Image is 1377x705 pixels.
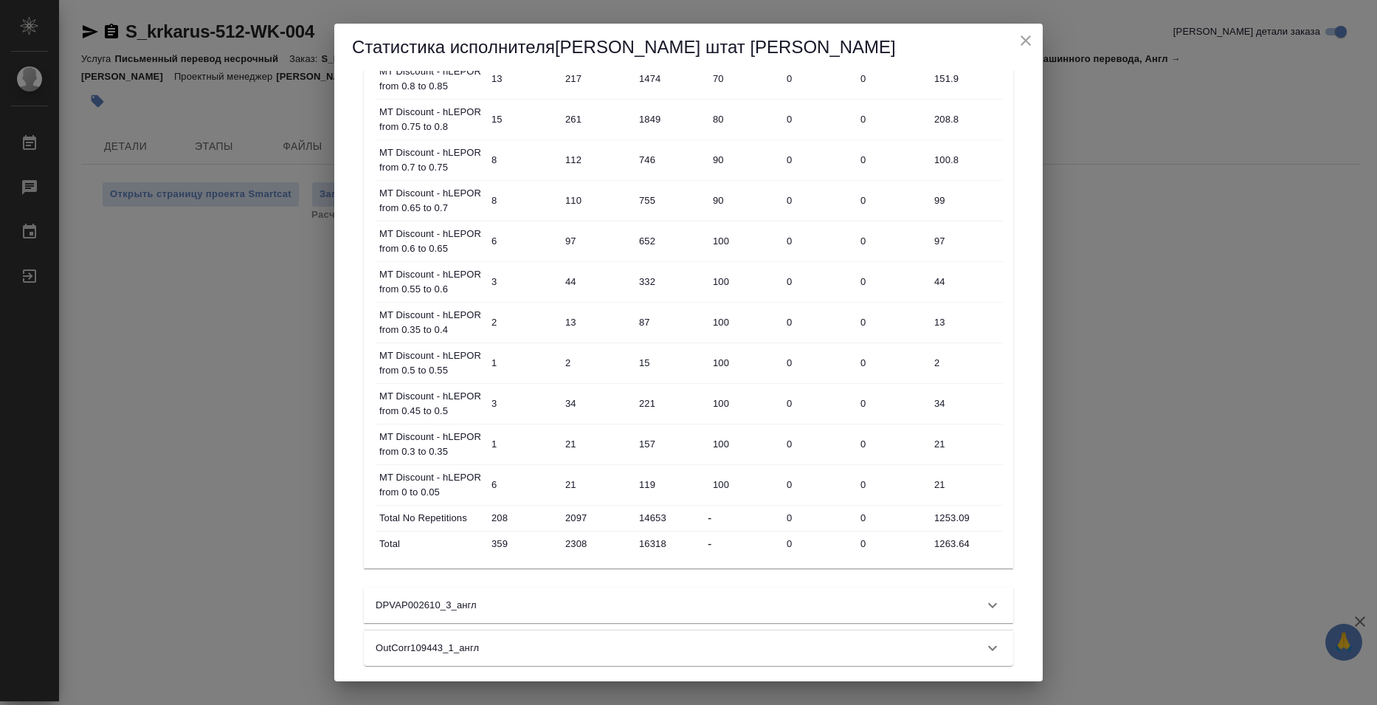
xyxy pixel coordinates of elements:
input: ✎ Введи что-нибудь [560,68,634,89]
input: ✎ Введи что-нибудь [634,312,708,333]
p: MT Discount - hLEPOR from 0.45 to 0.5 [379,389,483,419]
input: ✎ Введи что-нибудь [855,312,929,333]
input: ✎ Введи что-нибудь [560,352,634,374]
p: MT Discount - hLEPOR from 0.55 to 0.6 [379,267,483,297]
input: ✎ Введи что-нибудь [560,230,634,252]
h5: Статистика исполнителя [PERSON_NAME] штат [PERSON_NAME] [352,35,1025,59]
input: ✎ Введи что-нибудь [560,190,634,211]
input: ✎ Введи что-нибудь [486,507,560,529]
input: ✎ Введи что-нибудь [708,68,781,89]
input: ✎ Введи что-нибудь [486,230,560,252]
p: MT Discount - hLEPOR from 0.6 to 0.65 [379,227,483,256]
input: ✎ Введи что-нибудь [781,474,855,495]
p: MT Discount - hLEPOR from 0.8 to 0.85 [379,64,483,94]
input: ✎ Введи что-нибудь [708,312,781,333]
div: OutCorr109443_1_англ [364,630,1013,666]
input: ✎ Введи что-нибудь [855,190,929,211]
p: MT Discount - hLEPOR from 0 to 0.05 [379,470,483,500]
input: ✎ Введи что-нибудь [781,352,855,374]
input: ✎ Введи что-нибудь [855,271,929,292]
p: MT Discount - hLEPOR from 0.35 to 0.4 [379,308,483,337]
input: ✎ Введи что-нибудь [929,109,1003,130]
input: ✎ Введи что-нибудь [708,230,781,252]
p: MT Discount - hLEPOR from 0.7 to 0.75 [379,145,483,175]
input: ✎ Введи что-нибудь [634,149,708,171]
input: ✎ Введи что-нибудь [929,474,1003,495]
input: ✎ Введи что-нибудь [560,393,634,414]
input: ✎ Введи что-нибудь [708,149,781,171]
input: ✎ Введи что-нибудь [634,474,708,495]
input: ✎ Введи что-нибудь [486,393,560,414]
input: ✎ Введи что-нибудь [781,533,855,554]
input: ✎ Введи что-нибудь [855,433,929,455]
input: ✎ Введи что-нибудь [929,507,1003,529]
input: ✎ Введи что-нибудь [634,533,708,554]
p: Total No Repetitions [379,511,483,526]
input: ✎ Введи что-нибудь [781,271,855,292]
input: ✎ Введи что-нибудь [634,352,708,374]
input: ✎ Введи что-нибудь [781,149,855,171]
input: ✎ Введи что-нибудь [486,474,560,495]
input: ✎ Введи что-нибудь [781,109,855,130]
input: ✎ Введи что-нибудь [486,190,560,211]
input: ✎ Введи что-нибудь [486,271,560,292]
input: ✎ Введи что-нибудь [708,190,781,211]
p: OutCorr109443_1_англ [376,641,479,656]
input: ✎ Введи что-нибудь [634,230,708,252]
input: ✎ Введи что-нибудь [855,507,929,529]
input: ✎ Введи что-нибудь [486,109,560,130]
input: ✎ Введи что-нибудь [929,149,1003,171]
div: DPVAP002610_3_англ [364,588,1013,623]
input: ✎ Введи что-нибудь [855,393,929,414]
input: ✎ Введи что-нибудь [855,474,929,495]
input: ✎ Введи что-нибудь [486,312,560,333]
button: close [1015,30,1037,52]
input: ✎ Введи что-нибудь [929,230,1003,252]
p: MT Discount - hLEPOR from 0.75 to 0.8 [379,105,483,134]
input: ✎ Введи что-нибудь [855,230,929,252]
input: ✎ Введи что-нибудь [560,149,634,171]
input: ✎ Введи что-нибудь [486,533,560,554]
input: ✎ Введи что-нибудь [708,393,781,414]
input: ✎ Введи что-нибудь [634,271,708,292]
p: DPVAP002610_3_англ [376,598,477,613]
input: ✎ Введи что-нибудь [560,433,634,455]
input: ✎ Введи что-нибудь [486,433,560,455]
input: ✎ Введи что-нибудь [929,393,1003,414]
input: ✎ Введи что-нибудь [781,393,855,414]
input: ✎ Введи что-нибудь [634,190,708,211]
input: ✎ Введи что-нибудь [708,474,781,495]
input: ✎ Введи что-нибудь [781,190,855,211]
input: ✎ Введи что-нибудь [634,68,708,89]
input: ✎ Введи что-нибудь [781,507,855,529]
input: ✎ Введи что-нибудь [560,271,634,292]
input: ✎ Введи что-нибудь [560,533,634,554]
input: ✎ Введи что-нибудь [929,68,1003,89]
input: ✎ Введи что-нибудь [634,393,708,414]
input: ✎ Введи что-нибудь [929,312,1003,333]
input: ✎ Введи что-нибудь [560,474,634,495]
input: ✎ Введи что-нибудь [560,109,634,130]
input: ✎ Введи что-нибудь [929,433,1003,455]
input: ✎ Введи что-нибудь [634,109,708,130]
input: ✎ Введи что-нибудь [781,433,855,455]
input: ✎ Введи что-нибудь [708,352,781,374]
p: MT Discount - hLEPOR from 0.5 to 0.55 [379,348,483,378]
input: ✎ Введи что-нибудь [708,271,781,292]
p: Total [379,537,483,551]
input: ✎ Введи что-нибудь [708,109,781,130]
input: ✎ Введи что-нибудь [929,352,1003,374]
input: ✎ Введи что-нибудь [781,312,855,333]
input: ✎ Введи что-нибудь [855,352,929,374]
input: ✎ Введи что-нибудь [634,433,708,455]
input: ✎ Введи что-нибудь [929,533,1003,554]
input: ✎ Введи что-нибудь [855,533,929,554]
input: ✎ Введи что-нибудь [634,507,708,529]
input: ✎ Введи что-нибудь [781,230,855,252]
input: ✎ Введи что-нибудь [560,312,634,333]
p: MT Discount - hLEPOR from 0.3 to 0.35 [379,430,483,459]
p: MT Discount - hLEPOR from 0.65 to 0.7 [379,186,483,216]
input: ✎ Введи что-нибудь [855,68,929,89]
input: ✎ Введи что-нибудь [855,149,929,171]
input: ✎ Введи что-нибудь [560,507,634,529]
